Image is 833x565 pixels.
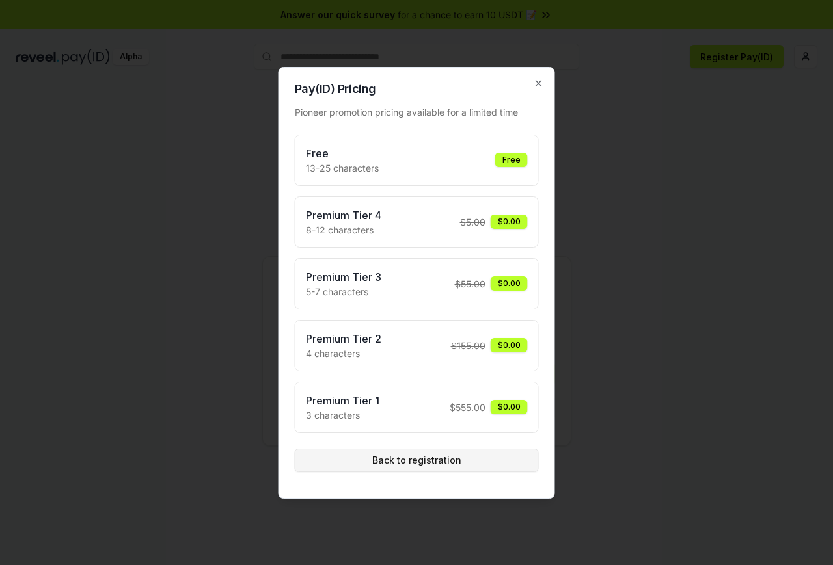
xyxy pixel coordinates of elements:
[450,401,485,414] span: $ 555.00
[306,269,381,285] h3: Premium Tier 3
[295,449,539,472] button: Back to registration
[306,161,379,175] p: 13-25 characters
[491,400,528,414] div: $0.00
[451,339,485,352] span: $ 155.00
[460,215,485,229] span: $ 5.00
[306,146,379,161] h3: Free
[495,153,528,167] div: Free
[306,223,381,237] p: 8-12 characters
[306,408,379,422] p: 3 characters
[491,276,528,291] div: $0.00
[306,285,381,298] p: 5-7 characters
[306,393,379,408] h3: Premium Tier 1
[491,338,528,352] div: $0.00
[306,347,381,360] p: 4 characters
[306,207,381,223] h3: Premium Tier 4
[455,277,485,291] span: $ 55.00
[295,83,539,95] h2: Pay(ID) Pricing
[295,105,539,119] div: Pioneer promotion pricing available for a limited time
[491,215,528,229] div: $0.00
[306,331,381,347] h3: Premium Tier 2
